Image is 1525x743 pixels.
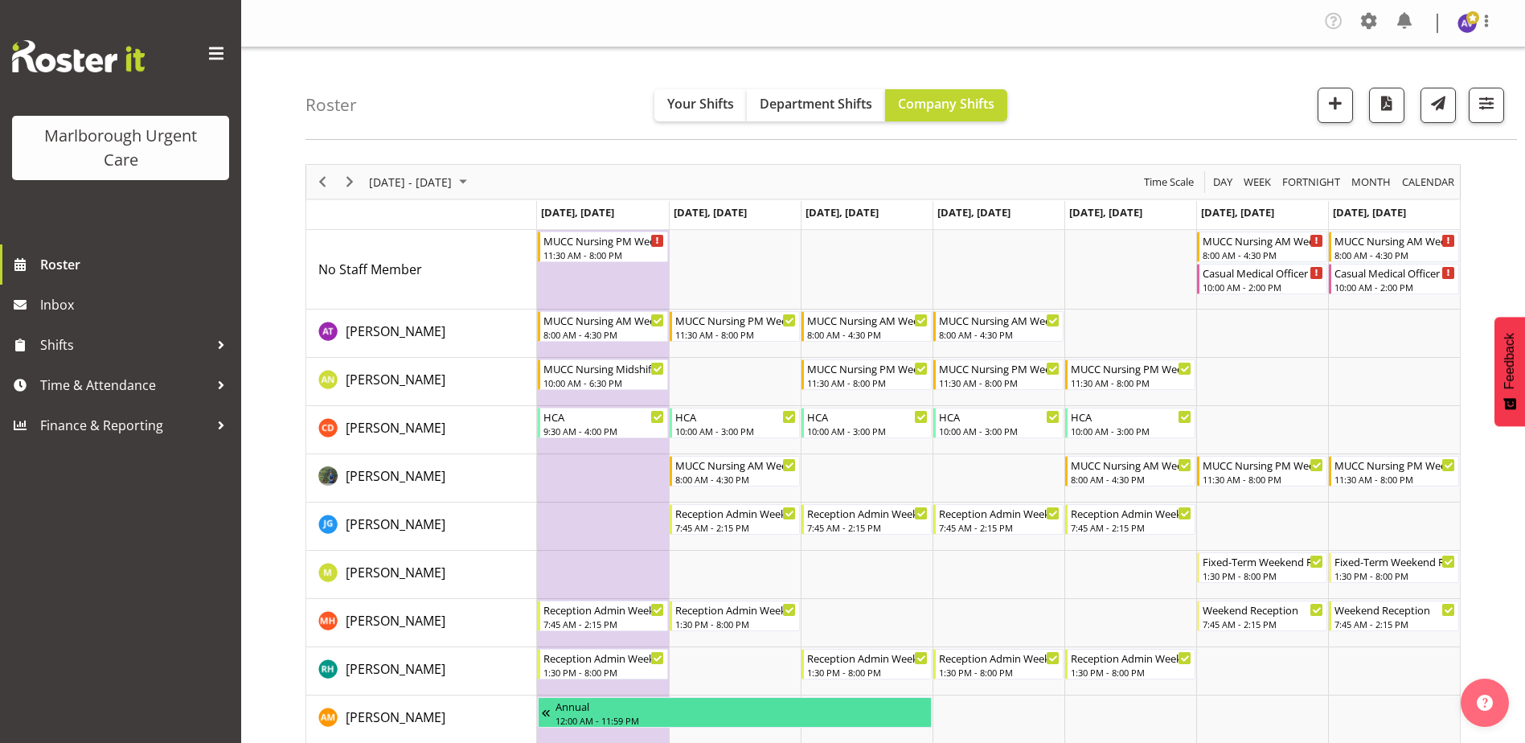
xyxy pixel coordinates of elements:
[807,521,928,534] div: 7:45 AM - 2:15 PM
[1329,456,1459,486] div: Gloria Varghese"s event - MUCC Nursing PM Weekends Begin From Sunday, November 2, 2025 at 11:30:0...
[306,647,537,696] td: Rochelle Harris resource
[939,521,1060,534] div: 7:45 AM - 2:15 PM
[306,358,537,406] td: Alysia Newman-Woods resource
[346,515,445,534] a: [PERSON_NAME]
[1203,232,1323,248] div: MUCC Nursing AM Weekends
[538,408,668,438] div: Cordelia Davies"s event - HCA Begin From Monday, October 27, 2025 at 9:30:00 AM GMT+13:00 Ends At...
[675,601,796,618] div: Reception Admin Weekday PM
[1071,360,1191,376] div: MUCC Nursing PM Weekday
[1400,172,1456,192] span: calendar
[675,473,796,486] div: 8:00 AM - 4:30 PM
[555,714,928,727] div: 12:00 AM - 11:59 PM
[1420,88,1456,123] button: Send a list of all shifts for the selected filtered period to all rostered employees.
[1071,457,1191,473] div: MUCC Nursing AM Weekday
[306,310,537,358] td: Agnes Tyson resource
[939,505,1060,521] div: Reception Admin Weekday AM
[675,425,796,437] div: 10:00 AM - 3:00 PM
[1201,205,1274,220] span: [DATE], [DATE]
[306,551,537,599] td: Margie Vuto resource
[1334,473,1455,486] div: 11:30 AM - 8:00 PM
[40,293,233,317] span: Inbox
[1197,601,1327,631] div: Margret Hall"s event - Weekend Reception Begin From Saturday, November 1, 2025 at 7:45:00 AM GMT+...
[543,328,664,341] div: 8:00 AM - 4:30 PM
[306,503,537,551] td: Josephine Godinez resource
[543,248,664,261] div: 11:30 AM - 8:00 PM
[538,649,668,679] div: Rochelle Harris"s event - Reception Admin Weekday PM Begin From Monday, October 27, 2025 at 1:30:...
[1281,172,1342,192] span: Fortnight
[1334,569,1455,582] div: 1:30 PM - 8:00 PM
[28,124,213,172] div: Marlborough Urgent Care
[675,408,796,425] div: HCA
[1197,264,1327,294] div: No Staff Member"s event - Casual Medical Officer Weekend Begin From Saturday, November 1, 2025 at...
[1334,232,1455,248] div: MUCC Nursing AM Weekends
[1400,172,1457,192] button: Month
[1502,333,1517,389] span: Feedback
[801,359,932,390] div: Alysia Newman-Woods"s event - MUCC Nursing PM Weekday Begin From Wednesday, October 29, 2025 at 1...
[801,504,932,535] div: Josephine Godinez"s event - Reception Admin Weekday AM Begin From Wednesday, October 29, 2025 at ...
[807,360,928,376] div: MUCC Nursing PM Weekday
[807,650,928,666] div: Reception Admin Weekday PM
[1469,88,1504,123] button: Filter Shifts
[1369,88,1404,123] button: Download a PDF of the roster according to the set date range.
[1071,425,1191,437] div: 10:00 AM - 3:00 PM
[346,563,445,582] a: [PERSON_NAME]
[670,504,800,535] div: Josephine Godinez"s event - Reception Admin Weekday AM Begin From Tuesday, October 28, 2025 at 7:...
[1203,265,1323,281] div: Casual Medical Officer Weekend
[538,311,668,342] div: Agnes Tyson"s event - MUCC Nursing AM Weekday Begin From Monday, October 27, 2025 at 8:00:00 AM G...
[346,708,445,726] span: [PERSON_NAME]
[538,601,668,631] div: Margret Hall"s event - Reception Admin Weekday AM Begin From Monday, October 27, 2025 at 7:45:00 ...
[1477,695,1493,711] img: help-xxl-2.png
[675,312,796,328] div: MUCC Nursing PM Weekday
[1071,650,1191,666] div: Reception Admin Weekday PM
[1329,264,1459,294] div: No Staff Member"s event - Casual Medical Officer Weekend Begin From Sunday, November 2, 2025 at 1...
[1241,172,1274,192] button: Timeline Week
[1350,172,1392,192] span: Month
[40,413,209,437] span: Finance & Reporting
[1329,601,1459,631] div: Margret Hall"s event - Weekend Reception Begin From Sunday, November 2, 2025 at 7:45:00 AM GMT+13...
[1203,281,1323,294] div: 10:00 AM - 2:00 PM
[807,505,928,521] div: Reception Admin Weekday AM
[675,457,796,473] div: MUCC Nursing AM Weekday
[346,322,445,341] a: [PERSON_NAME]
[543,360,664,376] div: MUCC Nursing Midshift
[1065,649,1195,679] div: Rochelle Harris"s event - Reception Admin Weekday PM Begin From Friday, October 31, 2025 at 1:30:...
[346,660,445,678] span: [PERSON_NAME]
[346,708,445,727] a: [PERSON_NAME]
[933,408,1064,438] div: Cordelia Davies"s event - HCA Begin From Thursday, October 30, 2025 at 10:00:00 AM GMT+13:00 Ends...
[538,697,932,728] div: Alexandra Madigan"s event - Annual Begin From Friday, October 10, 2025 at 12:00:00 AM GMT+13:00 E...
[40,252,233,277] span: Roster
[1329,232,1459,262] div: No Staff Member"s event - MUCC Nursing AM Weekends Begin From Sunday, November 2, 2025 at 8:00:00...
[346,418,445,437] a: [PERSON_NAME]
[367,172,474,192] button: Oct 27 - Nov 02, 2025
[538,232,668,262] div: No Staff Member"s event - MUCC Nursing PM Weekday Begin From Monday, October 27, 2025 at 11:30:00...
[312,172,334,192] button: Previous
[346,467,445,485] span: [PERSON_NAME]
[1457,14,1477,33] img: amber-venning-slater11903.jpg
[933,504,1064,535] div: Josephine Godinez"s event - Reception Admin Weekday AM Begin From Thursday, October 30, 2025 at 7...
[675,328,796,341] div: 11:30 AM - 8:00 PM
[1069,205,1142,220] span: [DATE], [DATE]
[339,172,361,192] button: Next
[1334,601,1455,618] div: Weekend Reception
[933,311,1064,342] div: Agnes Tyson"s event - MUCC Nursing AM Weekday Begin From Thursday, October 30, 2025 at 8:00:00 AM...
[318,261,422,278] span: No Staff Member
[760,95,872,113] span: Department Shifts
[543,376,664,389] div: 10:00 AM - 6:30 PM
[1333,205,1406,220] span: [DATE], [DATE]
[346,370,445,389] a: [PERSON_NAME]
[1203,601,1323,618] div: Weekend Reception
[346,419,445,437] span: [PERSON_NAME]
[538,359,668,390] div: Alysia Newman-Woods"s event - MUCC Nursing Midshift Begin From Monday, October 27, 2025 at 10:00:...
[12,40,145,72] img: Rosterit website logo
[667,95,734,113] span: Your Shifts
[670,601,800,631] div: Margret Hall"s event - Reception Admin Weekday PM Begin From Tuesday, October 28, 2025 at 1:30:00...
[541,205,614,220] span: [DATE], [DATE]
[346,659,445,679] a: [PERSON_NAME]
[747,89,885,121] button: Department Shifts
[346,612,445,630] span: [PERSON_NAME]
[807,666,928,679] div: 1:30 PM - 8:00 PM
[939,425,1060,437] div: 10:00 AM - 3:00 PM
[939,650,1060,666] div: Reception Admin Weekday PM
[674,205,747,220] span: [DATE], [DATE]
[367,172,453,192] span: [DATE] - [DATE]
